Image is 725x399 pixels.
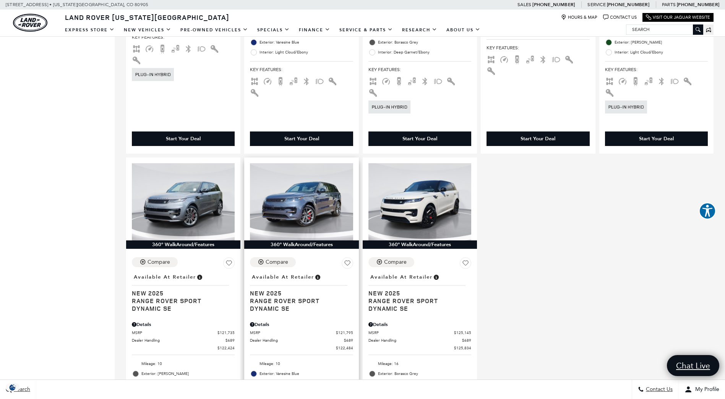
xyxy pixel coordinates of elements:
[250,163,353,240] img: 2025 LAND ROVER Range Rover Sport Dynamic SE
[368,337,471,343] a: Dealer Handling $689
[328,78,337,83] span: Interior Accents
[368,163,471,240] img: 2025 LAND ROVER Range Rover Sport Dynamic SE
[677,2,719,8] a: [PHONE_NUMBER]
[442,23,485,37] a: About Us
[250,297,347,312] span: Range Rover Sport Dynamic SE
[692,386,719,393] span: My Profile
[368,345,471,351] a: $125,834
[587,2,605,7] span: Service
[132,131,235,146] div: Start Your Deal
[176,23,253,37] a: Pre-Owned Vehicles
[626,25,703,34] input: Search
[145,45,154,51] span: Adaptive Cruise Control
[487,68,496,73] span: Keyless Entry
[605,65,708,74] span: Key Features :
[250,131,353,146] div: Start Your Deal
[607,2,649,8] a: [PHONE_NUMBER]
[119,23,176,37] a: New Vehicles
[368,65,471,74] span: Key Features :
[197,45,206,51] span: Fog Lights
[260,370,353,378] span: Exterior: Varesine Blue
[60,23,485,37] nav: Main Navigation
[217,345,235,351] span: $122,424
[217,330,235,336] span: $121,735
[250,345,353,351] a: $122,484
[132,257,178,267] button: Compare Vehicle
[639,135,674,142] div: Start Your Deal
[132,337,235,343] a: Dealer Handling $689
[487,44,589,52] span: Key Features :
[158,45,167,51] span: Backup Camera
[368,330,471,336] a: MSRP $125,145
[368,321,471,328] div: Pricing Details - Range Rover Sport Dynamic SE
[605,131,708,146] div: Start Your Deal
[284,135,319,142] div: Start Your Deal
[402,135,437,142] div: Start Your Deal
[454,330,471,336] span: $125,145
[4,383,21,391] section: Click to Open Cookie Consent Modal
[699,203,716,219] button: Explore your accessibility options
[454,345,471,351] span: $125,834
[60,13,234,22] a: Land Rover [US_STATE][GEOGRAPHIC_DATA]
[521,135,555,142] div: Start Your Deal
[132,337,225,343] span: Dealer Handling
[407,78,417,83] span: Blind Spot Monitor
[250,78,259,83] span: AWD
[618,78,627,83] span: Adaptive Cruise Control
[672,360,714,371] span: Chat Live
[605,101,647,114] img: Land Rover Hybrid Vehicle
[132,163,235,240] img: 2025 LAND ROVER Range Rover Sport Dynamic SE
[171,45,180,51] span: Blind Spot Monitor
[487,56,496,62] span: AWD
[266,259,288,266] div: Compare
[134,273,196,281] span: Available at Retailer
[646,15,710,20] a: Visit Our Jaguar Website
[605,78,614,83] span: AWD
[132,33,235,41] span: Key Features :
[615,49,708,56] span: Interior: Light Cloud/Ebony
[500,56,509,62] span: Adaptive Cruise Control
[196,273,203,281] span: Vehicle is in stock and ready for immediate delivery. Due to demand, availability is subject to c...
[670,78,679,83] span: Fog Lights
[302,78,311,83] span: Bluetooth
[294,23,335,37] a: Finance
[368,131,471,146] div: Start Your Deal
[603,15,637,20] a: Contact Us
[368,272,471,312] a: Available at RetailerNew 2025Range Rover Sport Dynamic SE
[644,386,673,393] span: Contact Us
[336,330,353,336] span: $121,795
[132,297,229,312] span: Range Rover Sport Dynamic SE
[394,78,404,83] span: Backup Camera
[657,78,666,83] span: Bluetooth
[420,78,430,83] span: Bluetooth
[65,13,229,22] span: Land Rover [US_STATE][GEOGRAPHIC_DATA]
[289,78,298,83] span: Blind Spot Monitor
[210,45,219,51] span: Interior Accents
[378,49,471,56] span: Interior: Deep Garnet/Ebony
[605,89,614,95] span: Keyless Entry
[260,39,353,46] span: Exterior: Varesine Blue
[487,131,589,146] div: Start Your Deal
[679,380,725,399] button: Open user profile menu
[252,273,314,281] span: Available at Retailer
[368,257,414,267] button: Compare Vehicle
[141,370,235,378] span: Exterior: [PERSON_NAME]
[667,355,719,376] a: Chat Live
[446,78,456,83] span: Interior Accents
[13,14,47,32] a: land-rover
[370,273,433,281] span: Available at Retailer
[336,345,353,351] span: $122,484
[378,39,471,46] span: Exterior: Borasco Grey
[132,45,141,51] span: AWD
[517,2,531,7] span: Sales
[250,337,344,343] span: Dealer Handling
[260,49,353,56] span: Interior: Light Cloud/Ebony
[368,359,471,369] li: Mileage: 16
[462,337,471,343] span: $689
[126,240,240,249] div: 360° WalkAround/Features
[250,330,336,336] span: MSRP
[250,321,353,328] div: Pricing Details - Range Rover Sport Dynamic SE
[132,272,235,312] a: Available at RetailerNew 2025Range Rover Sport Dynamic SE
[631,78,640,83] span: Backup Camera
[526,56,535,62] span: Blind Spot Monitor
